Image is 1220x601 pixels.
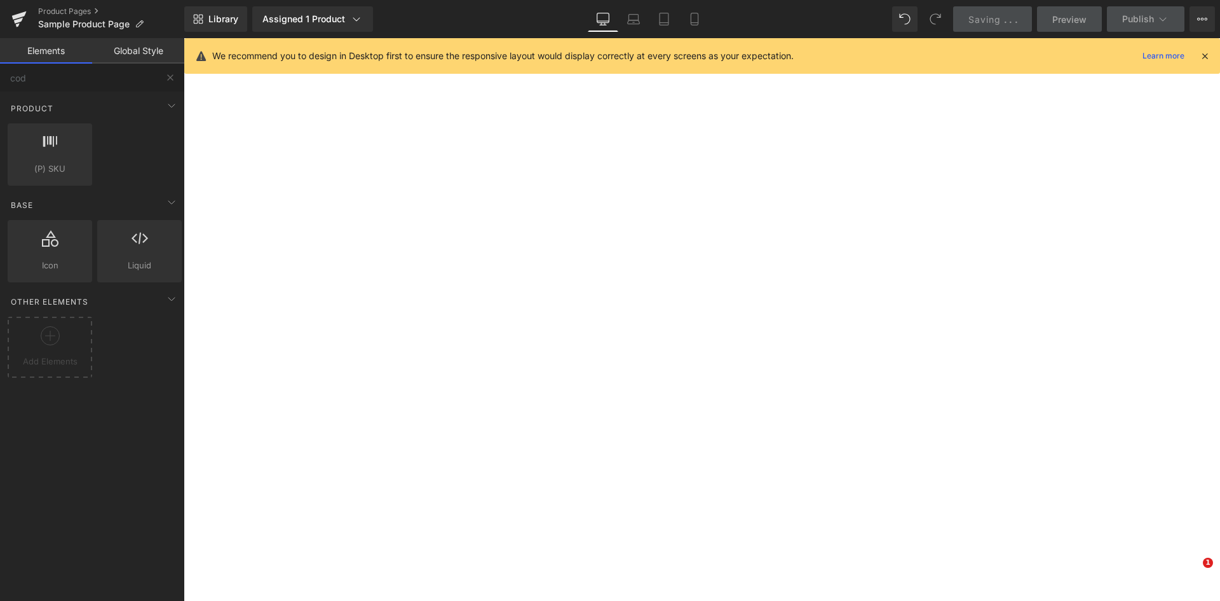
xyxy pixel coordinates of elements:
[208,13,238,25] span: Library
[923,6,948,32] button: Redo
[11,162,88,176] span: (P) SKU
[212,49,794,63] p: We recommend you to design in Desktop first to ensure the responsive layout would display correct...
[1137,48,1189,64] a: Learn more
[1203,558,1213,568] span: 1
[11,355,89,368] span: Add Elements
[1122,14,1154,24] span: Publish
[968,14,1001,25] span: Saving
[92,38,184,64] a: Global Style
[1107,6,1184,32] button: Publish
[1052,13,1087,26] span: Preview
[618,6,649,32] a: Laptop
[10,296,90,308] span: Other Elements
[649,6,679,32] a: Tablet
[1189,6,1215,32] button: More
[38,19,130,29] span: Sample Product Page
[1177,558,1207,588] iframe: Intercom live chat
[1037,6,1102,32] a: Preview
[892,6,918,32] button: Undo
[10,199,34,211] span: Base
[184,6,247,32] a: New Library
[10,102,55,114] span: Product
[679,6,710,32] a: Mobile
[101,259,178,272] span: Liquid
[38,6,184,17] a: Product Pages
[588,6,618,32] a: Desktop
[262,13,363,25] div: Assigned 1 Product
[11,259,88,272] span: Icon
